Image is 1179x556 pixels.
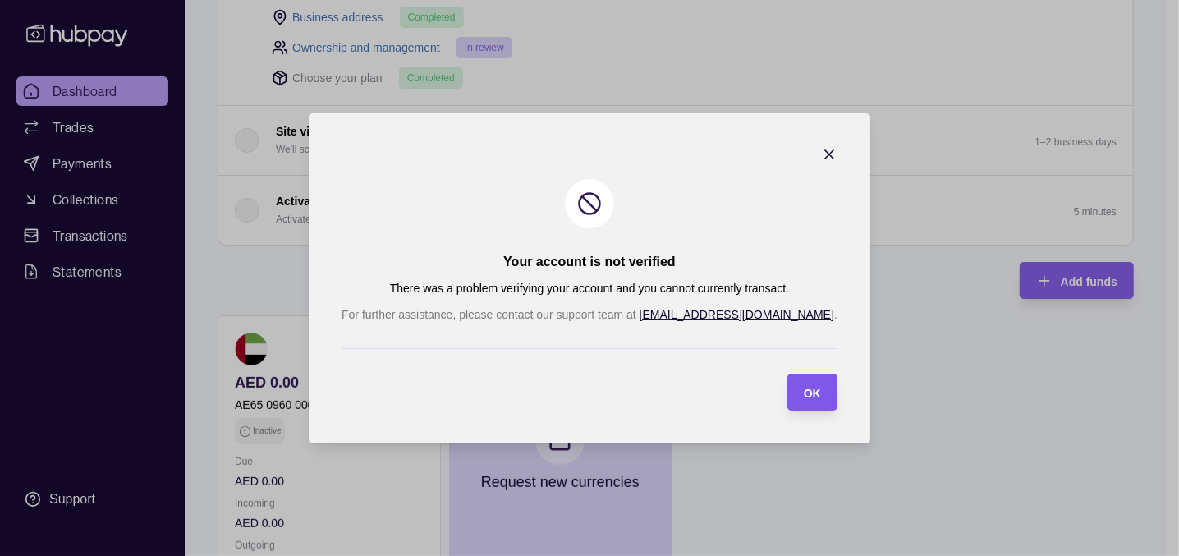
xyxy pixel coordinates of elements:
[804,386,821,399] span: OK
[640,308,834,321] a: [EMAIL_ADDRESS][DOMAIN_NAME]
[503,253,676,271] h2: Your account is not verified
[787,374,837,411] button: OK
[390,279,789,297] p: There was a problem verifying your account and you cannot currently transact.
[342,306,837,324] p: For further assistance, please contact our support team at .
